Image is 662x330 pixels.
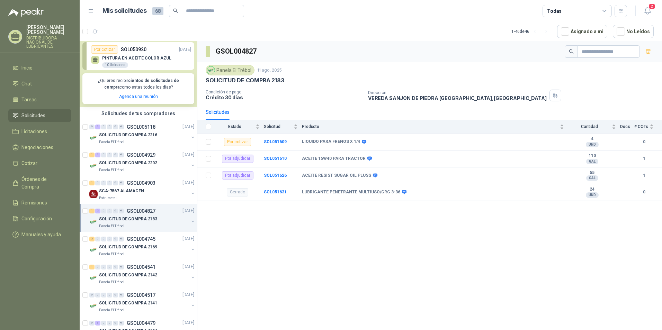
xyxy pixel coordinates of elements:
button: 2 [641,5,654,17]
p: [DATE] [182,292,194,298]
b: LUBRICANTE PENETRANTE MULTIUSO/CRC 3-36 [302,190,400,195]
span: Configuración [21,215,52,222]
b: SOL051609 [264,139,287,144]
b: 1 [634,155,654,162]
p: Panela El Trébol [99,139,124,145]
p: DISTRIBUIDORA NACIONAL DE LUBRICANTES [26,36,71,48]
div: 0 [107,181,112,185]
span: Remisiones [21,199,47,207]
p: SOLICITUD DE COMPRA 2141 [99,300,157,306]
div: 0 [107,237,112,241]
b: cientos de solicitudes de compra [104,78,179,90]
p: SOLICITUD DE COMPRA 2169 [99,244,157,250]
div: 0 [119,293,124,297]
p: SOLICITUD DE COMPRA 2142 [99,272,157,278]
button: No Leídos [613,25,654,38]
img: Company Logo [89,274,98,282]
div: UND [586,192,599,198]
a: Manuales y ayuda [8,228,71,241]
span: Inicio [21,64,33,72]
p: [DATE] [182,264,194,270]
a: 2 0 0 0 0 0 GSOL004745[DATE] Company LogoSOLICITUD DE COMPRA 2169Panela El Trébol [89,235,196,257]
a: Agenda una reunión [119,94,158,99]
div: GAL [586,175,598,181]
p: [PERSON_NAME] [PERSON_NAME] [26,25,71,35]
div: UND [586,142,599,147]
div: 0 [95,237,100,241]
div: Panela El Trébol [206,65,254,75]
div: 1 [95,153,100,157]
div: 0 [89,321,95,326]
p: GSOL004929 [127,153,155,157]
span: 2 [648,3,656,10]
h1: Mis solicitudes [102,6,147,16]
div: 0 [113,293,118,297]
div: 0 [89,293,95,297]
p: SOLICITUD DE COMPRA 2202 [99,160,157,166]
div: 0 [119,181,124,185]
button: Asignado a mi [557,25,607,38]
img: Logo peakr [8,8,44,17]
div: Por adjudicar [222,171,253,180]
b: ACEITE 15W40 PARA TRACTOR [302,156,366,162]
div: GAL [586,159,598,164]
a: 1 1 0 0 0 0 GSOL004929[DATE] Company LogoSOLICITUD DE COMPRA 2202Panela El Trébol [89,151,196,173]
p: SOLICITUD DE COMPRA 2183 [206,77,284,84]
p: PINTURA EN ACEITE COLOR AZUL [102,56,171,61]
p: GSOL004827 [127,209,155,213]
img: Company Logo [89,134,98,142]
span: Licitaciones [21,128,47,135]
div: 0 [119,125,124,129]
div: 1 - 46 de 46 [511,26,552,37]
div: Solicitudes [206,108,230,116]
div: 0 [107,321,112,326]
p: Panela El Trébol [99,223,124,229]
span: Negociaciones [21,144,53,151]
div: 1 [89,181,95,185]
div: Todas [547,7,562,15]
span: Estado [215,124,254,129]
p: SOL050920 [121,46,146,53]
b: 0 [634,189,654,195]
div: 0 [113,153,118,157]
b: 0 [634,139,654,145]
p: Panela El Trébol [99,167,124,173]
span: Cotizar [21,159,37,167]
div: 0 [95,293,100,297]
p: [DATE] [182,152,194,158]
p: [DATE] [182,236,194,242]
p: 11 ago, 2025 [257,67,282,74]
span: Órdenes de Compra [21,175,65,191]
div: 1 [89,153,95,157]
div: 0 [89,125,95,129]
img: Company Logo [89,190,98,198]
b: 4 [568,136,616,142]
div: 0 [101,153,106,157]
span: 68 [152,7,163,15]
img: Company Logo [89,218,98,226]
p: Panela El Trébol [99,279,124,285]
div: 0 [113,181,118,185]
th: Producto [302,120,568,134]
div: 0 [101,293,106,297]
img: Company Logo [207,66,215,74]
a: Configuración [8,212,71,225]
span: # COTs [634,124,648,129]
th: Solicitud [264,120,302,134]
b: LIQUIDO PARA FRENOS X 1/4 [302,139,360,145]
b: SOL051626 [264,173,287,178]
span: Tareas [21,96,37,103]
div: 0 [107,265,112,269]
img: Company Logo [89,246,98,254]
a: 0 0 0 0 0 0 GSOL004517[DATE] Company LogoSOLICITUD DE COMPRA 2141Panela El Trébol [89,291,196,313]
span: Producto [302,124,558,129]
a: SOL051631 [264,190,287,194]
div: 0 [101,265,106,269]
span: Cantidad [568,124,610,129]
p: VEREDA SANJON DE PIEDRA [GEOGRAPHIC_DATA] , [GEOGRAPHIC_DATA] [368,95,547,101]
div: 0 [119,153,124,157]
a: Licitaciones [8,125,71,138]
a: Inicio [8,61,71,74]
a: Tareas [8,93,71,106]
img: Company Logo [89,302,98,310]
